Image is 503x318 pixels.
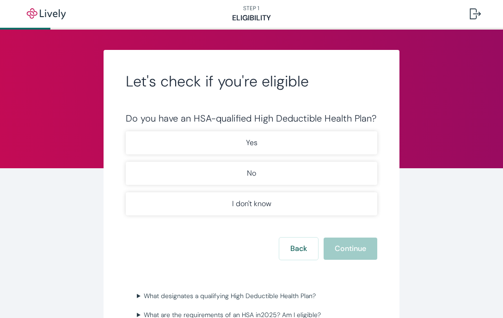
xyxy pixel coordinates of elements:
[462,3,488,25] button: Log out
[247,168,256,179] p: No
[20,8,72,19] img: Lively
[126,162,377,185] button: No
[126,72,377,91] h2: Let's check if you're eligible
[279,238,318,260] button: Back
[232,198,271,209] p: I don't know
[133,289,370,303] summary: What designates a qualifying High Deductible Health Plan?
[126,131,377,154] button: Yes
[126,192,377,215] button: I don't know
[126,113,377,124] div: Do you have an HSA-qualified High Deductible Health Plan?
[246,137,258,148] p: Yes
